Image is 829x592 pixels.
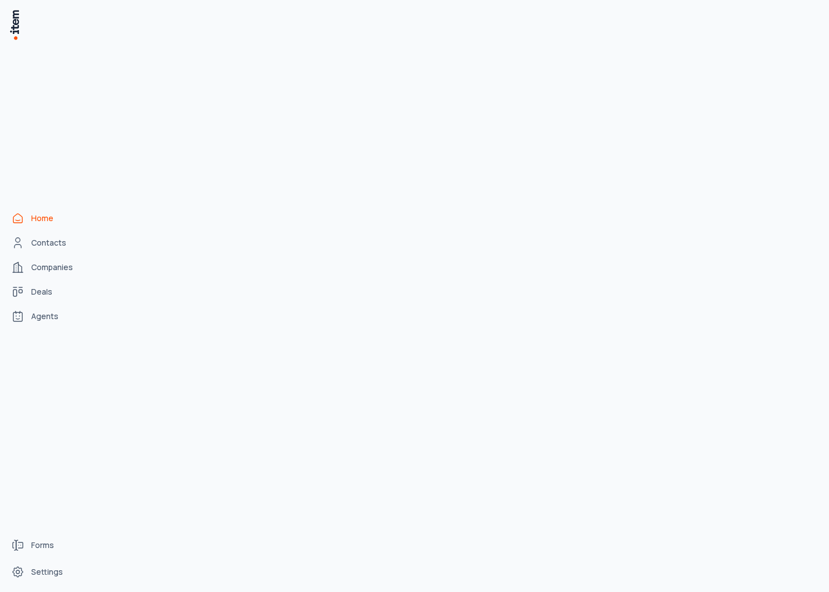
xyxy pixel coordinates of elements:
a: Settings [7,561,91,583]
span: Contacts [31,237,66,248]
span: Deals [31,286,52,297]
span: Home [31,213,53,224]
img: Item Brain Logo [9,9,20,41]
span: Settings [31,566,63,578]
a: Contacts [7,232,91,254]
a: Companies [7,256,91,278]
span: Agents [31,311,58,322]
a: Forms [7,534,91,556]
a: deals [7,281,91,303]
span: Forms [31,540,54,551]
a: Home [7,207,91,229]
a: Agents [7,305,91,327]
span: Companies [31,262,73,273]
